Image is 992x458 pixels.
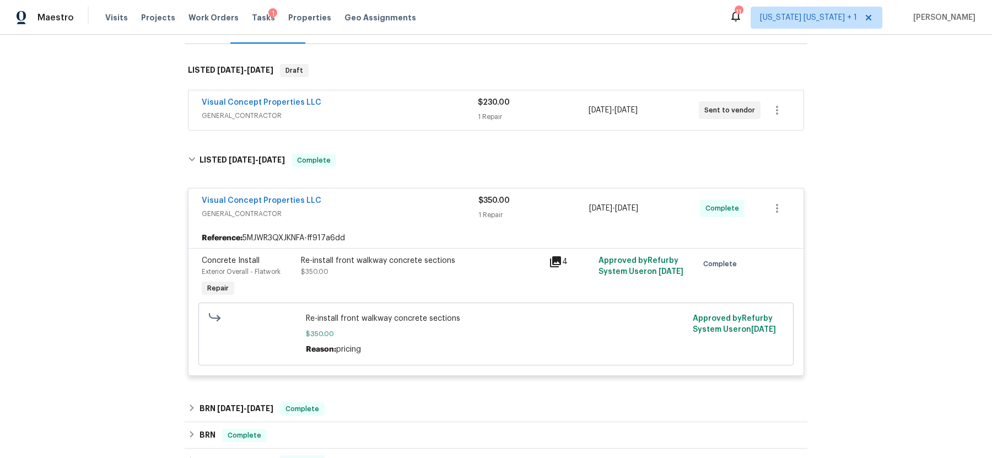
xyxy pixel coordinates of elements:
span: Exterior Overall - Flatwork [202,268,281,275]
span: Re-install front walkway concrete sections [306,313,687,324]
a: Visual Concept Properties LLC [202,99,321,106]
span: [DATE] [247,405,273,412]
span: [DATE] [589,106,612,114]
h6: BRN [200,402,273,416]
span: Concrete Install [202,257,260,265]
span: [DATE] [247,66,273,74]
span: Maestro [37,12,74,23]
span: [DATE] [229,156,255,164]
div: Re-install front walkway concrete sections [301,255,542,266]
span: Approved by Refurby System User on [599,257,683,276]
div: LISTED [DATE]-[DATE]Complete [185,143,807,178]
span: [DATE] [751,326,776,333]
span: Complete [223,430,266,441]
span: Complete [293,155,335,166]
div: BRN Complete [185,422,807,449]
span: $350.00 [301,268,328,275]
span: GENERAL_CONTRACTOR [202,208,478,219]
span: Visits [105,12,128,23]
div: 4 [549,255,592,268]
div: LISTED [DATE]-[DATE]Draft [185,53,807,88]
div: 1 [268,8,277,19]
div: 11 [735,7,742,18]
span: - [589,105,638,116]
span: [DATE] [217,66,244,74]
span: Work Orders [188,12,239,23]
span: [DATE] [589,204,612,212]
span: Complete [703,258,741,270]
span: $350.00 [306,328,687,340]
span: - [217,405,273,412]
span: Complete [705,203,743,214]
h6: BRN [200,429,215,442]
div: BRN [DATE]-[DATE]Complete [185,396,807,422]
b: Reference: [202,233,242,244]
span: Draft [281,65,308,76]
span: $230.00 [478,99,510,106]
h6: LISTED [188,64,273,77]
span: Tasks [252,14,275,21]
span: [US_STATE] [US_STATE] + 1 [760,12,857,23]
span: [DATE] [615,204,638,212]
span: [DATE] [614,106,638,114]
span: [DATE] [217,405,244,412]
a: Visual Concept Properties LLC [202,197,321,204]
span: $350.00 [478,197,510,204]
div: 1 Repair [478,111,588,122]
span: Projects [141,12,175,23]
span: - [589,203,638,214]
span: - [217,66,273,74]
span: Repair [203,283,233,294]
div: 5MJWR3QXJKNFA-ff917a6dd [188,228,804,248]
h6: LISTED [200,154,285,167]
span: pricing [336,346,361,353]
span: Reason: [306,346,336,353]
span: - [229,156,285,164]
div: 1 Repair [478,209,589,220]
span: Properties [288,12,331,23]
span: Approved by Refurby System User on [693,315,776,333]
span: Complete [281,403,324,414]
span: [DATE] [659,268,683,276]
span: GENERAL_CONTRACTOR [202,110,478,121]
span: [DATE] [258,156,285,164]
span: Geo Assignments [344,12,416,23]
span: [PERSON_NAME] [909,12,975,23]
span: Sent to vendor [704,105,759,116]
